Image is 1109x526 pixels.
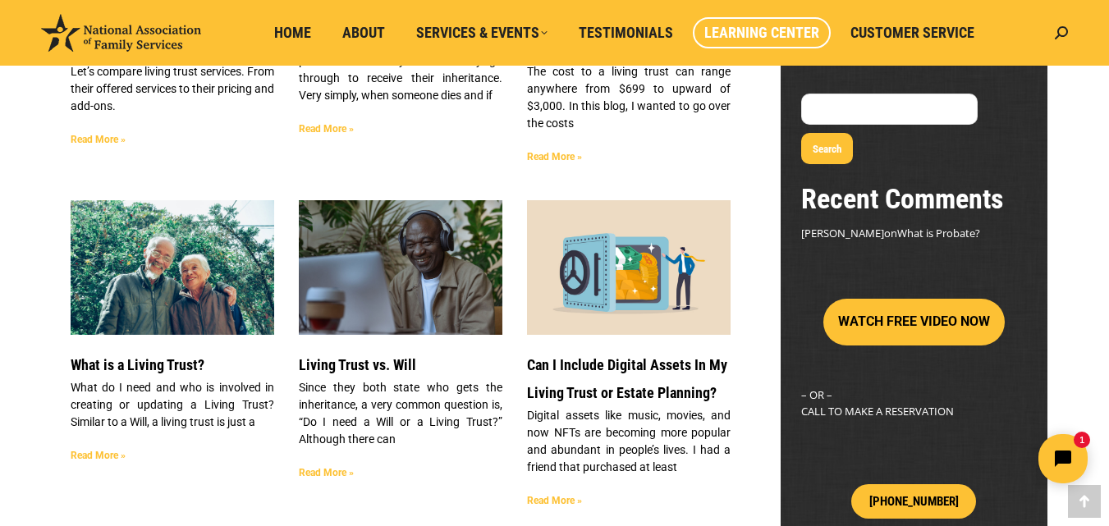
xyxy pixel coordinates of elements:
a: Read more about What is Probate? [299,123,354,135]
a: LIVING TRUST VS. WILL [299,200,502,335]
img: LIVING TRUST VS. WILL [297,199,503,336]
p: What do I need and who is involved in creating or updating a Living Trust? Similar to a Will, a l... [71,379,274,431]
p: – OR – CALL TO MAKE A RESERVATION [801,386,1027,419]
span: Learning Center [704,24,819,42]
p: The cost to a living trust can range anywhere from $699 to upward of $3,000. In this blog, I want... [527,63,731,132]
iframe: Tidio Chat [819,420,1102,497]
a: About [331,17,396,48]
a: Read more about What is a Living Trust? [71,450,126,461]
a: Read more about Living Trust Cost & Service Comparison [71,134,126,145]
a: Home [263,17,323,48]
a: What is a Living Trust? [71,356,204,373]
img: Secure Your DIgital Assets [526,199,732,336]
a: Read more about Living Trust vs. Will [299,467,354,478]
footer: on [801,225,1027,241]
button: WATCH FREE VIDEO NOW [823,299,1005,345]
p: Since they both state who gets the inheritance, a very common question is, “Do I need a Will or a... [299,379,502,448]
span: Home [274,24,311,42]
a: Read more about Can I Include Digital Assets In My Living Trust or Estate Planning? [527,495,582,506]
span: Testimonials [579,24,673,42]
span: Customer Service [850,24,974,42]
a: Customer Service [839,17,986,48]
p: Digital assets like music, movies, and now NFTs are becoming more popular and abundant in people’... [527,407,731,476]
a: Learning Center [693,17,831,48]
a: What is Probate? [897,226,980,240]
span: [PERSON_NAME] [801,226,884,240]
a: Secure Your DIgital Assets [527,200,731,335]
button: Search [801,133,853,164]
a: WATCH FREE VIDEO NOW [823,314,1005,329]
a: Read more about How Much Does A Living Trust Cost? [527,151,582,162]
a: Living Trust vs. Will [299,356,416,373]
a: Testimonials [567,17,685,48]
p: Let’s compare living trust services. From their offered services to their pricing and add-ons. [71,63,274,115]
p: What is Probate? Probate is a court process that many families may go through to receive their in... [299,35,502,104]
img: Header Image Happy Family. WHAT IS A LIVING TRUST? [69,199,275,336]
span: Services & Events [416,24,548,42]
span: About [342,24,385,42]
h2: Recent Comments [801,181,1027,217]
a: Header Image Happy Family. WHAT IS A LIVING TRUST? [71,200,274,335]
a: Can I Include Digital Assets In My Living Trust or Estate Planning? [527,356,727,401]
img: National Association of Family Services [41,14,201,52]
a: [PHONE_NUMBER] [851,484,977,519]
